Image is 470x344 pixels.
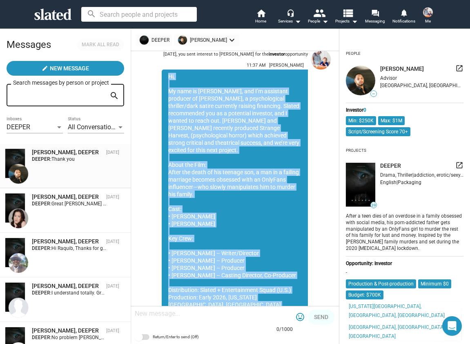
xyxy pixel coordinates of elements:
[346,163,375,207] img: undefined
[425,16,431,26] span: Me
[380,83,463,88] div: [GEOGRAPHIC_DATA], [GEOGRAPHIC_DATA], [GEOGRAPHIC_DATA]
[32,327,103,335] div: Donald Marcus, DEEPER
[32,335,51,340] strong: DEEPER:
[396,180,398,185] span: |
[308,16,328,26] div: People
[361,8,390,26] a: Messaging
[276,326,293,333] mat-hint: 0/1000
[278,16,301,26] div: Services
[307,310,335,324] button: Send
[380,75,463,81] div: Advisor
[363,107,366,113] span: 0
[50,61,89,76] span: New Message
[320,16,330,26] mat-icon: arrow_drop_down
[163,52,308,58] div: [DATE], you sent interest to [PERSON_NAME] for the opportunity
[346,107,463,113] div: Investor
[153,332,198,342] span: Return/Enter to send (Off)
[32,238,103,245] div: Raquib Hakiem Abduallah, DEEPER
[68,123,118,131] span: All Conversations
[9,209,28,228] img: Tsu Shan Chambers
[380,172,412,178] span: Drama, Thriller
[346,279,416,288] mat-chip: Production & Post-production
[293,16,303,26] mat-icon: arrow_drop_down
[247,63,266,68] span: 11:37 AM
[32,290,51,296] strong: DEEPER:
[32,148,103,156] div: Gerald Lewis, DEEPER
[442,316,462,336] div: Open Intercom Messenger
[77,39,124,51] button: Mark all read
[5,149,25,178] img: DEEPER
[227,35,237,45] mat-icon: keyboard_arrow_down
[392,16,415,26] span: Notifications
[346,127,410,136] mat-chip: Script/Screening Score 70+
[346,145,366,156] div: Projects
[335,16,358,26] span: Projects
[346,290,383,299] mat-chip: Budget: $700K
[275,8,304,26] button: Services
[178,36,187,45] img: undefined
[51,156,75,162] span: Thank you
[346,261,463,266] div: Opportunity: Investor
[295,312,305,322] mat-icon: tag_faces
[32,245,51,251] strong: DEEPER:
[341,7,353,19] mat-icon: view_list
[455,64,463,72] mat-icon: launch
[256,8,266,18] mat-icon: home
[32,156,51,162] strong: DEEPER:
[314,310,328,324] span: Send
[346,48,361,59] div: People
[380,65,424,73] span: [PERSON_NAME]
[5,238,25,267] img: DEEPER
[304,8,332,26] button: People
[350,16,359,26] mat-icon: arrow_drop_down
[32,282,103,290] div: Jim Strader, DEEPER
[106,283,119,289] time: [DATE]
[287,9,294,16] mat-icon: headset_mic
[332,8,361,26] button: Projects
[400,9,408,16] mat-icon: notifications
[418,279,451,288] mat-chip: Minimum $0
[390,8,418,26] a: Notifications
[7,35,51,54] h2: Messages
[380,162,401,170] span: DEEPER
[365,16,385,26] span: Messaging
[455,161,463,169] mat-icon: launch
[398,180,421,185] span: Packaging
[32,201,51,207] strong: DEEPER:
[51,335,172,340] span: No problem [PERSON_NAME]! Great to connect at least
[371,203,376,208] span: 39
[7,123,30,131] span: DEEPER
[346,322,461,341] mat-chip: [GEOGRAPHIC_DATA], [GEOGRAPHIC_DATA], [GEOGRAPHIC_DATA]
[378,116,405,125] mat-chip: Max: $1M
[174,34,239,46] mat-chip: [PERSON_NAME]
[269,52,285,57] strong: investor
[346,270,463,276] div: -
[418,6,438,27] button: Nathan ThomasMe
[9,298,28,317] img: Jim Strader
[346,116,376,125] mat-chip: Min: $250K
[371,92,376,96] span: —
[109,90,119,102] mat-icon: search
[106,194,119,200] time: [DATE]
[255,16,266,26] span: Home
[51,201,258,207] span: Great [PERSON_NAME] – I’ll reply to you via the other email. From: [PERSON_NAME] via Slated
[380,180,396,185] span: English
[32,193,103,201] div: Tsu Shan Chambers, DEEPER
[313,7,325,19] mat-icon: people
[346,211,463,252] div: After a teen dies of an overdose in a family obsessed with social media, his porn-addicted father...
[423,7,433,17] img: Nathan Thomas
[5,193,25,223] img: DEEPER
[106,239,119,244] time: [DATE]
[9,253,28,273] img: Raquib Hakiem Abduallah
[42,65,48,72] mat-icon: create
[311,50,331,70] img: Nathan Thomas
[9,164,28,184] img: Gerald Lewis
[247,8,275,26] a: Home
[82,40,119,49] span: Mark all read
[346,301,461,320] mat-chip: [US_STATE][GEOGRAPHIC_DATA], [GEOGRAPHIC_DATA], [GEOGRAPHIC_DATA]
[371,9,379,17] mat-icon: forum
[81,7,197,22] input: Search people and projects
[5,283,25,312] img: DEEPER
[346,66,375,95] img: undefined
[51,245,381,251] span: Hi Raquib, Thanks for getting back and flagging that. I just re-sent the email, please let me kno...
